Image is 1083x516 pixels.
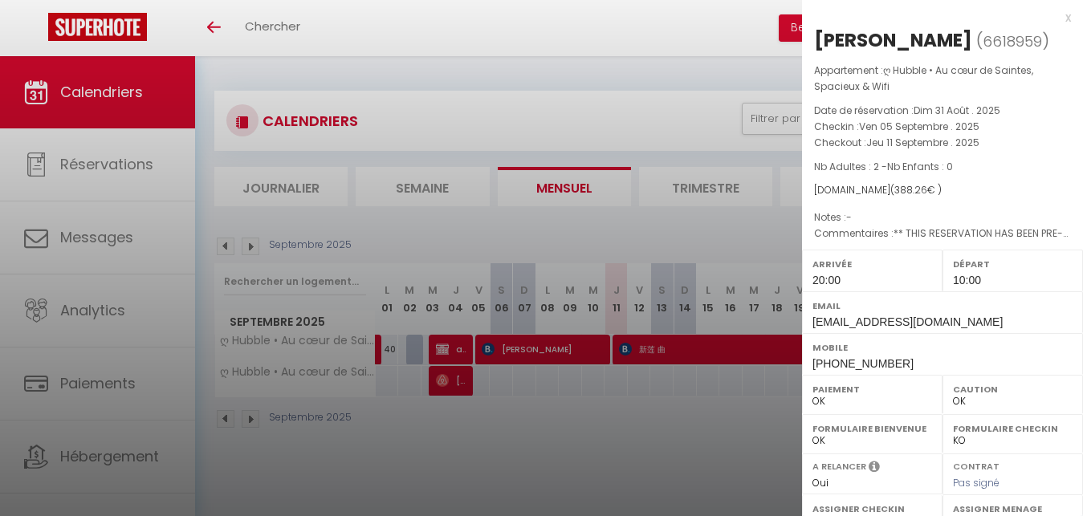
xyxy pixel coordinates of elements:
[859,120,979,133] span: Ven 05 Septembre . 2025
[814,27,972,53] div: [PERSON_NAME]
[812,357,914,370] span: [PHONE_NUMBER]
[814,135,1071,151] p: Checkout :
[814,103,1071,119] p: Date de réservation :
[814,63,1071,95] p: Appartement :
[953,476,1000,490] span: Pas signé
[953,421,1073,437] label: Formulaire Checkin
[814,63,1033,93] span: ღ Hubble • Au cœur de Saintes, Spacieux & Wifi
[812,274,841,286] span: 20:00
[814,160,953,173] span: Nb Adultes : 2 -
[983,31,1042,51] span: 6618959
[814,209,1071,225] p: Notes :
[812,298,1073,314] label: Email
[13,6,61,55] button: Ouvrir le widget de chat LiveChat
[887,160,953,173] span: Nb Enfants : 0
[976,30,1049,52] span: ( )
[812,421,932,437] label: Formulaire Bienvenue
[812,339,1073,356] label: Mobile
[812,381,932,397] label: Paiement
[802,8,1071,27] div: x
[953,460,1000,470] label: Contrat
[914,104,1000,117] span: Dim 31 Août . 2025
[890,183,942,197] span: ( € )
[812,460,866,473] label: A relancer
[953,256,1073,272] label: Départ
[869,460,880,477] i: Sélectionner OUI si vous souhaiter envoyer les séquences de messages post-checkout
[1015,444,1071,504] iframe: Chat
[812,315,1003,328] span: [EMAIL_ADDRESS][DOMAIN_NAME]
[814,119,1071,135] p: Checkin :
[814,183,1071,198] div: [DOMAIN_NAME]
[846,210,852,224] span: -
[953,381,1073,397] label: Caution
[894,183,927,197] span: 388.26
[814,225,1071,242] p: Commentaires :
[866,136,979,149] span: Jeu 11 Septembre . 2025
[953,274,981,286] span: 10:00
[812,256,932,272] label: Arrivée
